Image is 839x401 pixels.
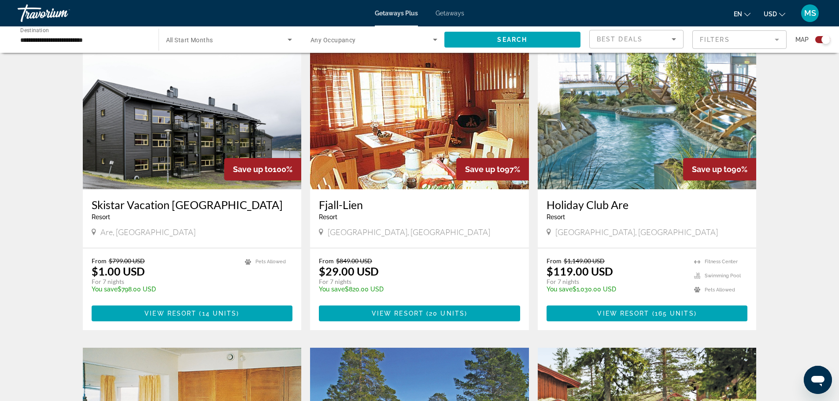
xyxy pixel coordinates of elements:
span: $1,149.00 USD [564,257,605,265]
span: Are, [GEOGRAPHIC_DATA] [100,227,196,237]
p: For 7 nights [547,278,686,286]
button: Search [444,32,581,48]
span: You save [547,286,573,293]
span: Best Deals [597,36,643,43]
span: USD [764,11,777,18]
p: For 7 nights [319,278,511,286]
span: From [92,257,107,265]
span: 165 units [655,310,694,317]
span: ( ) [424,310,467,317]
button: User Menu [798,4,821,22]
p: $798.00 USD [92,286,237,293]
p: $29.00 USD [319,265,379,278]
span: View Resort [372,310,424,317]
span: You save [92,286,118,293]
p: $820.00 USD [319,286,511,293]
span: ( ) [650,310,697,317]
span: Pets Allowed [705,287,735,293]
img: 7791O01X.jpg [538,48,757,189]
a: Getaways Plus [375,10,418,17]
a: Fjall-Lien [319,198,520,211]
button: Filter [692,30,787,49]
span: Resort [92,213,110,221]
span: Resort [319,213,337,221]
button: Change language [734,7,750,20]
img: 1936I01L.jpg [310,48,529,189]
a: Holiday Club Are [547,198,748,211]
span: Resort [547,213,565,221]
span: You save [319,286,345,293]
span: Save up to [692,165,732,174]
span: [GEOGRAPHIC_DATA], [GEOGRAPHIC_DATA] [555,227,718,237]
div: 90% [683,158,756,180]
span: Save up to [233,165,273,174]
button: View Resort(165 units) [547,305,748,321]
p: $1.00 USD [92,265,145,278]
a: Travorium [18,2,106,25]
span: 20 units [429,310,465,317]
mat-select: Sort by [597,34,676,44]
iframe: Button to launch messaging window [804,366,832,394]
span: Any Occupancy [310,37,356,44]
button: View Resort(14 units) [92,305,293,321]
span: Map [795,33,809,46]
div: 97% [456,158,529,180]
span: From [319,257,334,265]
span: Search [497,36,527,43]
span: Swimming Pool [705,273,741,279]
span: ( ) [196,310,239,317]
button: Change currency [764,7,785,20]
span: Save up to [465,165,505,174]
a: Getaways [436,10,464,17]
span: $849.00 USD [336,257,372,265]
span: Pets Allowed [255,259,286,265]
span: Destination [20,27,49,33]
p: $1,030.00 USD [547,286,686,293]
div: 100% [224,158,301,180]
span: Fitness Center [705,259,738,265]
p: For 7 nights [92,278,237,286]
a: Skistar Vacation [GEOGRAPHIC_DATA] [92,198,293,211]
span: All Start Months [166,37,213,44]
span: 14 units [202,310,237,317]
img: DH81E01X.jpg [83,48,302,189]
span: $799.00 USD [109,257,145,265]
button: View Resort(20 units) [319,305,520,321]
span: [GEOGRAPHIC_DATA], [GEOGRAPHIC_DATA] [328,227,490,237]
span: View Resort [597,310,649,317]
span: From [547,257,562,265]
span: View Resort [144,310,196,317]
span: en [734,11,742,18]
span: MS [804,9,816,18]
p: $119.00 USD [547,265,613,278]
